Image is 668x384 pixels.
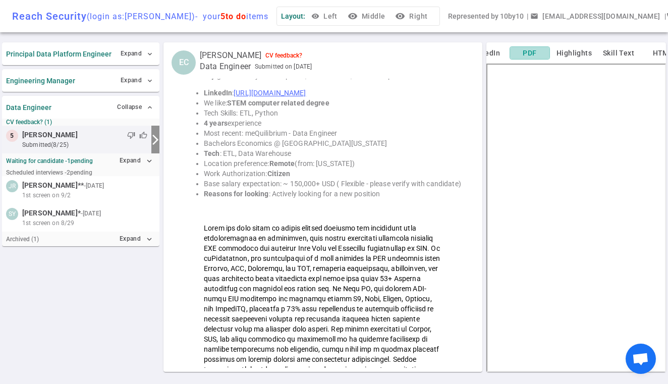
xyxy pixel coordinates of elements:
[146,103,154,112] span: expand_less
[234,89,306,97] a: [URL][DOMAIN_NAME]
[184,72,217,80] strong: Summary:
[149,134,161,146] i: arrow_forward_ios
[6,208,18,220] div: SY
[626,344,656,374] a: Open chat
[204,128,462,138] li: Most recent: meQuilibrium - Data Engineer
[309,7,342,26] button: Left
[118,46,155,61] button: Expand
[281,12,305,20] span: Layout:
[200,62,251,72] span: Data Engineer
[204,138,462,148] li: Bachelors Economics @ [GEOGRAPHIC_DATA][US_STATE]
[81,209,101,218] small: - [DATE]
[486,64,666,372] iframe: candidate_document_preview__iframe
[395,11,405,21] i: visibility
[84,181,104,190] small: - [DATE]
[204,190,269,198] strong: Reasons for looking
[118,73,155,88] button: Expand
[6,130,18,142] div: 5
[348,11,358,21] i: visibility
[204,179,462,189] li: Base salary expectation: ~ 150,000+ USD ( Flexible - please verify with candidate)
[22,130,78,140] span: [PERSON_NAME]
[267,170,291,178] strong: Citizen
[117,232,155,246] button: Expandexpand_more
[554,47,594,60] button: Highlights
[6,236,39,243] small: Archived ( 1 )
[204,89,232,97] strong: LinkedIn
[346,7,389,26] button: visibilityMiddle
[510,46,550,60] button: PDF
[265,52,302,59] div: CV feedback?
[115,100,155,115] button: Collapse
[200,50,261,61] span: [PERSON_NAME]
[127,131,135,139] span: thumb_down
[269,159,295,168] strong: Remote
[227,99,329,107] strong: STEM computer related degree
[393,7,431,26] button: visibilityRight
[22,218,74,228] span: 1st screen on 8/29
[204,148,462,158] li: : ETL, Data Warehouse
[145,156,154,166] i: expand_more
[220,12,246,21] span: 5 to do
[195,12,268,21] span: - your items
[22,208,78,218] span: [PERSON_NAME]
[87,12,195,21] span: (login as: [PERSON_NAME] )
[6,169,92,176] small: Scheduled interviews - 2 pending
[146,77,154,85] span: expand_more
[204,88,462,98] li: :
[204,98,462,108] li: We like:
[12,10,268,22] div: Reach Security
[204,119,228,127] strong: 4 years
[172,50,196,75] div: EC
[146,50,154,58] span: expand_more
[6,157,93,164] strong: Waiting for candidate - 1 pending
[6,119,155,126] small: CV feedback? (1)
[6,50,112,58] strong: Principal Data Platform Engineer
[145,235,154,244] i: expand_more
[117,153,155,168] button: Expandexpand_more
[204,108,462,118] li: Tech Skills: ETL, Python
[204,149,220,157] strong: Tech
[22,180,78,191] span: [PERSON_NAME]
[6,103,51,112] strong: Data Engineer
[311,12,319,20] span: visibility
[204,118,462,128] li: experience
[255,62,312,72] span: Submitted on [DATE]
[204,189,462,199] li: : Actively looking for a new position
[22,140,147,149] small: submitted (8/25)
[204,169,462,179] li: Work Authorization:
[528,7,664,26] button: Open a message box
[139,131,147,139] span: thumb_up
[530,12,538,20] span: email
[6,180,18,192] div: JR
[598,47,639,60] button: Skill Text
[6,77,75,85] strong: Engineering Manager
[22,191,71,200] span: 1st screen on 9/2
[204,158,462,169] li: Location preference: (from: [US_STATE])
